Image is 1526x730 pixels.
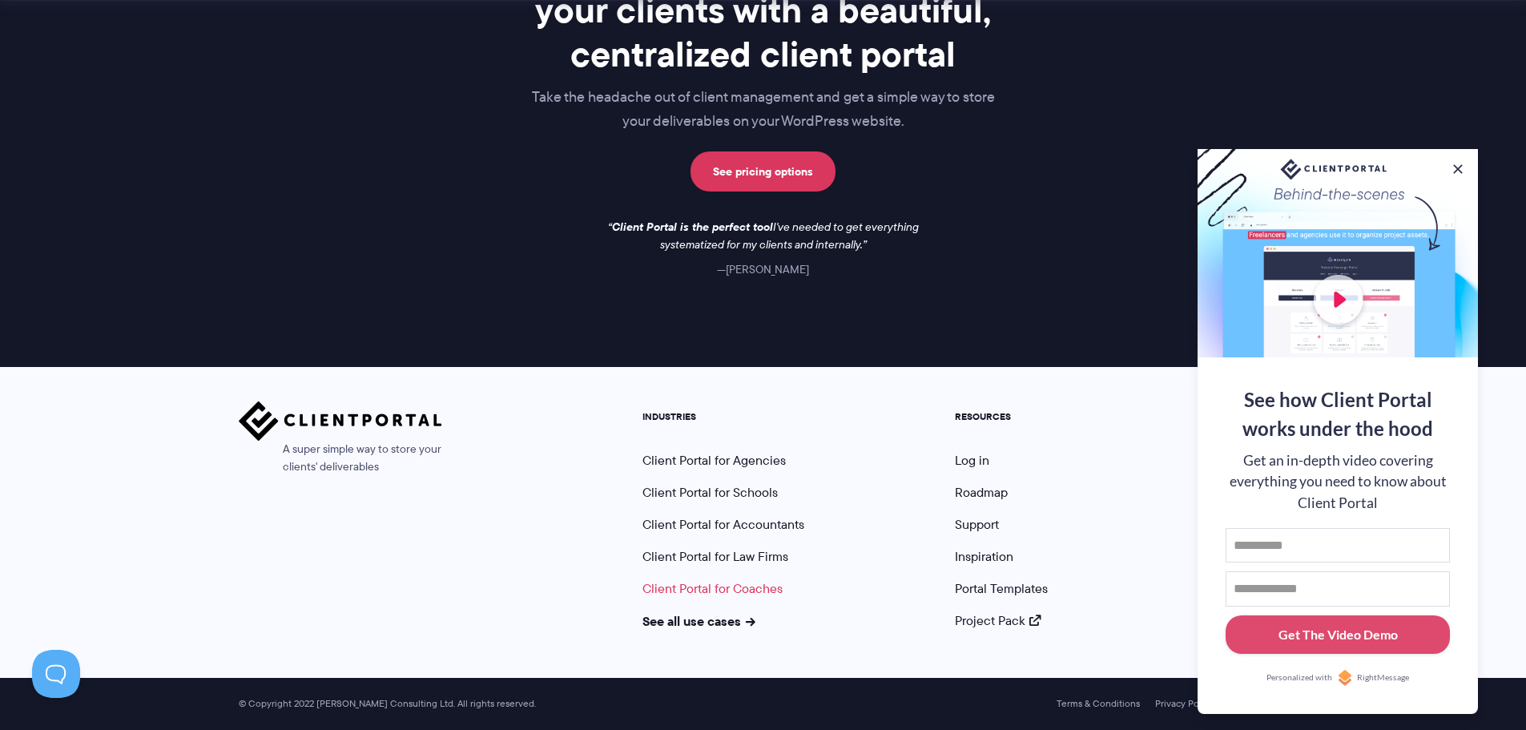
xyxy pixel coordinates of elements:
a: Support [955,515,999,534]
a: Portal Templates [955,579,1048,598]
iframe: Toggle Customer Support [32,650,80,698]
a: Inspiration [955,547,1013,566]
a: Client Portal for Coaches [642,579,783,598]
img: Personalized with RightMessage [1337,670,1353,686]
h5: INDUSTRIES [642,411,804,422]
a: Client Portal for Law Firms [642,547,788,566]
div: Get The Video Demo [1278,625,1398,644]
a: Roadmap [955,483,1008,502]
p: I've needed to get everything systematized for my clients and internally. [595,219,932,254]
span: A super simple way to store your clients' deliverables [239,441,442,476]
div: See how Client Portal works under the hood [1226,385,1450,443]
span: Personalized with [1266,672,1332,684]
a: Client Portal for Accountants [642,515,804,534]
div: Get an in-depth video covering everything you need to know about Client Portal [1226,450,1450,514]
cite: [PERSON_NAME] [717,261,809,277]
a: Terms & Conditions [1057,698,1140,709]
a: Personalized withRightMessage [1226,670,1450,686]
a: Client Portal for Schools [642,483,778,502]
a: Log in [955,451,989,470]
h5: RESOURCES [955,411,1048,422]
strong: Client Portal is the perfect tool [612,218,773,236]
a: Client Portal for Agencies [642,451,786,470]
span: RightMessage [1357,672,1409,684]
p: Take the headache out of client management and get a simple way to store your deliverables on you... [444,86,1083,134]
a: Project Pack [955,611,1041,630]
a: Privacy Policy [1155,698,1214,709]
span: © Copyright 2022 [PERSON_NAME] Consulting Ltd. All rights reserved. [231,698,544,710]
a: See all use cases [642,611,756,631]
a: See pricing options [691,151,835,192]
button: Get The Video Demo [1226,615,1450,655]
